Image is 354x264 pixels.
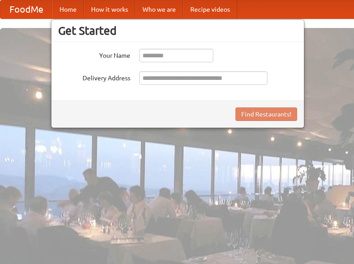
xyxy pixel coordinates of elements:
[183,0,237,19] a: Recipe videos
[84,0,135,19] a: How it works
[58,49,130,60] label: Your Name
[235,107,297,121] button: Find Restaurants!
[135,0,183,19] a: Who we are
[0,0,52,19] a: FoodMe
[58,24,297,37] h3: Get Started
[58,71,130,83] label: Delivery Address
[52,0,84,19] a: Home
